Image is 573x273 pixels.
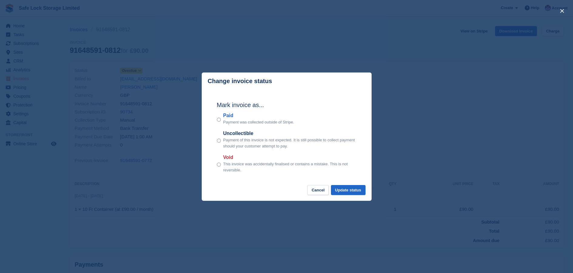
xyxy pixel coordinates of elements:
[223,161,356,173] p: This invoice was accidentally finalised or contains a mistake. This is not reversible.
[331,185,366,195] button: Update status
[217,100,356,110] h2: Mark invoice as...
[307,185,329,195] button: Cancel
[557,6,567,16] button: close
[223,130,356,137] label: Uncollectible
[223,154,356,161] label: Void
[223,112,294,119] label: Paid
[223,119,294,125] p: Payment was collected outside of Stripe.
[208,78,272,85] p: Change invoice status
[223,137,356,149] p: Payment of this invoice is not expected. It is still possible to collect payment should your cust...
